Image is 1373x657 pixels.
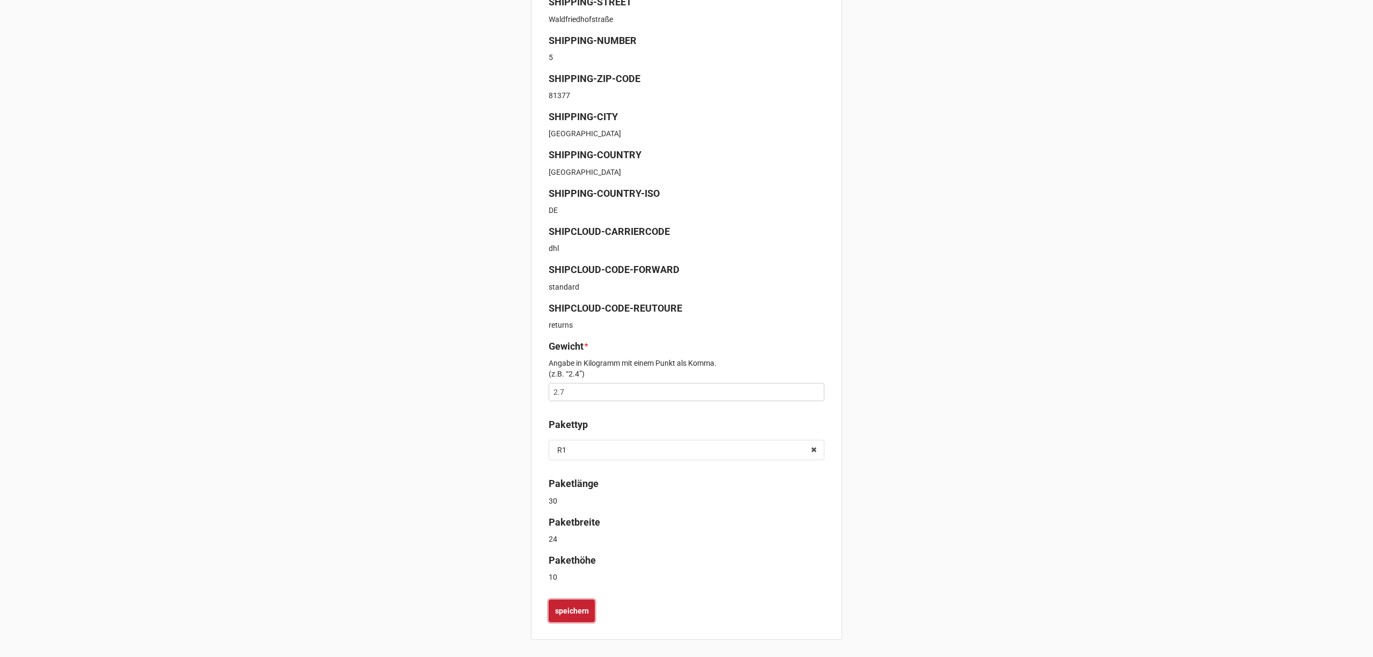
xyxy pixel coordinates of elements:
b: speichern [555,606,589,617]
b: SHIPPING-CITY [549,111,618,122]
div: R1 [557,446,566,454]
b: Paketbreite [549,516,600,528]
p: DE [549,205,824,216]
p: [GEOGRAPHIC_DATA] [549,167,824,178]
p: 30 [549,496,824,506]
b: Pakethöhe [549,555,596,566]
p: [GEOGRAPHIC_DATA] [549,128,824,139]
label: Pakettyp [549,417,588,432]
label: Gewicht [549,339,584,354]
b: SHIPPING-ZIP-CODE [549,73,640,84]
p: standard [549,282,824,292]
b: SHIPCLOUD-CARRIERCODE [549,226,670,237]
b: SHIPCLOUD-CODE-FORWARD [549,264,680,275]
p: 10 [549,572,824,582]
p: Angabe in Kilogramm mit einem Punkt als Komma. (z.B. “2.4”) [549,358,824,379]
b: SHIPPING-COUNTRY [549,149,641,160]
p: returns [549,320,824,330]
button: speichern [549,600,595,622]
p: dhl [549,243,824,254]
b: SHIPCLOUD-CODE-REUTOURE [549,302,682,314]
p: 81377 [549,90,824,101]
b: Paketlänge [549,478,599,489]
b: SHIPPING-NUMBER [549,35,637,46]
b: SHIPPING-COUNTRY-ISO [549,188,660,199]
p: 5 [549,52,824,63]
p: 24 [549,534,824,544]
p: Waldfriedhofstraße [549,14,824,25]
